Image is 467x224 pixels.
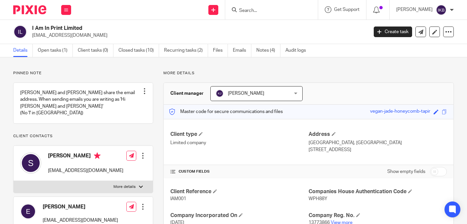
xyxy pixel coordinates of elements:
div: vegan-jade-honeycomb-tapir [370,108,430,116]
h4: Address [309,131,447,138]
p: Master code for secure communications and files [169,108,283,115]
p: Limited company [170,140,309,146]
img: svg%3E [20,152,41,174]
p: [EMAIL_ADDRESS][DOMAIN_NAME] [32,32,364,39]
i: Primary [94,152,101,159]
span: IAM001 [170,196,186,201]
a: Client tasks (0) [78,44,113,57]
p: [STREET_ADDRESS] [309,146,447,153]
a: Audit logs [285,44,311,57]
a: Details [13,44,33,57]
p: [EMAIL_ADDRESS][DOMAIN_NAME] [43,217,118,224]
a: Notes (4) [256,44,280,57]
span: Get Support [334,7,360,12]
a: Files [213,44,228,57]
h4: Client type [170,131,309,138]
p: Pinned note [13,71,153,76]
img: svg%3E [13,25,27,39]
h3: Client manager [170,90,204,97]
p: [PERSON_NAME] [396,6,433,13]
a: Closed tasks (10) [118,44,159,57]
a: Recurring tasks (2) [164,44,208,57]
h4: Company Incorporated On [170,212,309,219]
a: Create task [374,27,412,37]
h2: I Am In Print Limited [32,25,297,32]
img: svg%3E [436,5,446,15]
a: Emails [233,44,251,57]
h4: Company Reg. No. [309,212,447,219]
p: More details [163,71,454,76]
h4: [PERSON_NAME] [48,152,123,161]
img: Pixie [13,5,46,14]
span: WPH88Y [309,196,327,201]
input: Search [238,8,298,14]
label: Show empty fields [387,168,425,175]
h4: CUSTOM FIELDS [170,169,309,174]
p: Client contacts [13,134,153,139]
img: svg%3E [216,89,224,97]
img: svg%3E [20,203,36,219]
a: Open tasks (1) [38,44,73,57]
p: More details [113,184,136,190]
p: [EMAIL_ADDRESS][DOMAIN_NAME] [48,167,123,174]
p: [GEOGRAPHIC_DATA], [GEOGRAPHIC_DATA] [309,140,447,146]
span: [PERSON_NAME] [228,91,264,96]
h4: Client Reference [170,188,309,195]
h4: [PERSON_NAME] [43,203,118,210]
h4: Companies House Authentication Code [309,188,447,195]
